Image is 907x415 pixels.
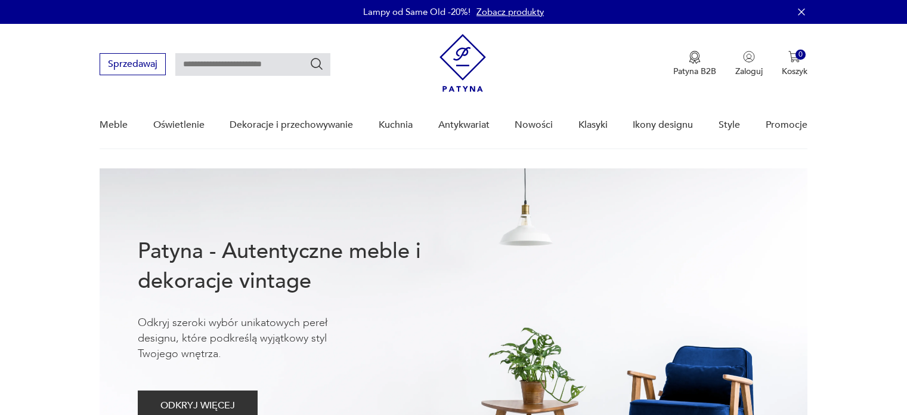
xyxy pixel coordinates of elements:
a: Nowości [515,102,553,148]
img: Patyna - sklep z meblami i dekoracjami vintage [439,34,486,92]
p: Odkryj szeroki wybór unikatowych pereł designu, które podkreślą wyjątkowy styl Twojego wnętrza. [138,315,364,362]
h1: Patyna - Autentyczne meble i dekoracje vintage [138,236,460,296]
img: Ikona koszyka [788,51,800,63]
p: Zaloguj [735,66,763,77]
a: Antykwariat [438,102,490,148]
a: Kuchnia [379,102,413,148]
p: Koszyk [782,66,807,77]
div: 0 [795,50,806,60]
a: Promocje [766,102,807,148]
a: Dekoracje i przechowywanie [230,102,353,148]
a: Ikona medaluPatyna B2B [673,51,716,77]
button: Sprzedawaj [100,53,166,75]
button: Szukaj [309,57,324,71]
a: Zobacz produkty [476,6,544,18]
p: Lampy od Same Old -20%! [363,6,470,18]
a: Oświetlenie [153,102,205,148]
img: Ikona medalu [689,51,701,64]
button: Zaloguj [735,51,763,77]
a: Style [719,102,740,148]
a: Sprzedawaj [100,61,166,69]
p: Patyna B2B [673,66,716,77]
button: 0Koszyk [782,51,807,77]
a: Meble [100,102,128,148]
a: Ikony designu [633,102,693,148]
a: ODKRYJ WIĘCEJ [138,402,258,411]
button: Patyna B2B [673,51,716,77]
a: Klasyki [578,102,608,148]
img: Ikonka użytkownika [743,51,755,63]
